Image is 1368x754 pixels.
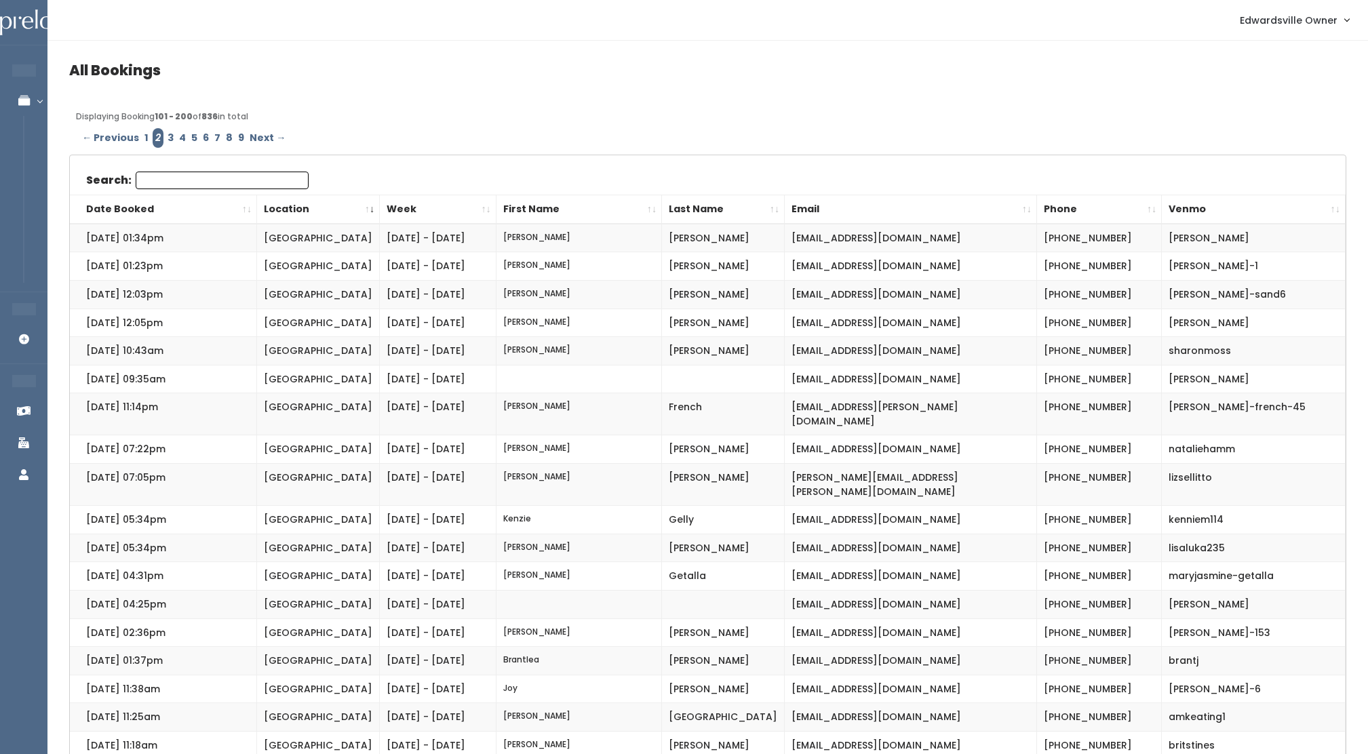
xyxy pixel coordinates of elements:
td: [GEOGRAPHIC_DATA] [257,224,380,252]
td: [DATE] 05:34pm [70,506,257,534]
td: [PERSON_NAME]-french-45 [1162,393,1346,435]
td: lisaluka235 [1162,534,1346,562]
td: [GEOGRAPHIC_DATA] [257,647,380,675]
td: [EMAIL_ADDRESS][DOMAIN_NAME] [785,309,1037,337]
td: [GEOGRAPHIC_DATA] [257,534,380,562]
td: [DATE] - [DATE] [380,534,496,562]
a: Edwardsville Owner [1226,5,1363,35]
td: [PHONE_NUMBER] [1037,365,1162,393]
label: Search: [86,172,309,189]
td: Joy [496,675,661,703]
td: [EMAIL_ADDRESS][DOMAIN_NAME] [785,590,1037,618]
td: [PERSON_NAME] [662,435,785,464]
td: [PERSON_NAME] [496,252,661,281]
td: [PERSON_NAME]-sand6 [1162,281,1346,309]
td: [PHONE_NUMBER] [1037,703,1162,732]
td: [EMAIL_ADDRESS][DOMAIN_NAME] [785,252,1037,281]
td: [DATE] 07:22pm [70,435,257,464]
td: [PERSON_NAME] [662,337,785,365]
td: [PHONE_NUMBER] [1037,506,1162,534]
td: [PHONE_NUMBER] [1037,618,1162,647]
b: 836 [201,111,218,122]
span: Edwardsville Owner [1240,13,1337,28]
td: [DATE] 01:23pm [70,252,257,281]
td: [DATE] 11:14pm [70,393,257,435]
td: [GEOGRAPHIC_DATA] [257,703,380,732]
td: [PHONE_NUMBER] [1037,562,1162,591]
td: [DATE] - [DATE] [380,435,496,464]
td: [EMAIL_ADDRESS][DOMAIN_NAME] [785,435,1037,464]
td: [PERSON_NAME] [496,464,661,506]
a: Page 7 [212,128,223,148]
a: Page 3 [165,128,176,148]
td: [DATE] - [DATE] [380,365,496,393]
div: Displaying Booking of in total [76,111,1340,123]
td: [DATE] - [DATE] [380,464,496,506]
td: [PHONE_NUMBER] [1037,252,1162,281]
td: [PHONE_NUMBER] [1037,534,1162,562]
td: [GEOGRAPHIC_DATA] [257,252,380,281]
td: [DATE] 04:31pm [70,562,257,591]
td: [PERSON_NAME] [662,281,785,309]
td: [DATE] 12:03pm [70,281,257,309]
td: [GEOGRAPHIC_DATA] [257,590,380,618]
td: [PERSON_NAME] [662,618,785,647]
td: [EMAIL_ADDRESS][DOMAIN_NAME] [785,365,1037,393]
a: Page 9 [235,128,247,148]
td: [EMAIL_ADDRESS][DOMAIN_NAME] [785,506,1037,534]
td: Gelly [662,506,785,534]
td: [GEOGRAPHIC_DATA] [662,703,785,732]
td: [DATE] 07:05pm [70,464,257,506]
a: ← Previous [79,128,142,148]
td: [DATE] - [DATE] [380,252,496,281]
td: [GEOGRAPHIC_DATA] [257,337,380,365]
td: [DATE] 11:38am [70,675,257,703]
td: [PHONE_NUMBER] [1037,309,1162,337]
td: [EMAIL_ADDRESS][DOMAIN_NAME] [785,618,1037,647]
a: Page 5 [189,128,200,148]
td: [PHONE_NUMBER] [1037,281,1162,309]
td: [EMAIL_ADDRESS][DOMAIN_NAME] [785,534,1037,562]
th: First Name: activate to sort column ascending [496,195,661,224]
td: [PERSON_NAME] [662,534,785,562]
td: nataliehamm [1162,435,1346,464]
td: [PERSON_NAME] [496,562,661,591]
td: [PERSON_NAME] [662,252,785,281]
td: [PERSON_NAME] [662,224,785,252]
td: [PHONE_NUMBER] [1037,337,1162,365]
td: [GEOGRAPHIC_DATA] [257,618,380,647]
td: lizsellitto [1162,464,1346,506]
td: [DATE] - [DATE] [380,647,496,675]
a: Page 4 [176,128,189,148]
td: Kenzie [496,506,661,534]
td: Getalla [662,562,785,591]
td: [PHONE_NUMBER] [1037,464,1162,506]
td: [EMAIL_ADDRESS][DOMAIN_NAME] [785,703,1037,732]
td: [GEOGRAPHIC_DATA] [257,309,380,337]
th: Phone: activate to sort column ascending [1037,195,1162,224]
td: [PERSON_NAME] [496,393,661,435]
td: amkeating1 [1162,703,1346,732]
td: [PERSON_NAME] [662,675,785,703]
td: [DATE] - [DATE] [380,506,496,534]
td: [PERSON_NAME] [1162,224,1346,252]
td: [DATE] - [DATE] [380,393,496,435]
td: [DATE] - [DATE] [380,224,496,252]
a: Page 6 [200,128,212,148]
td: [PERSON_NAME] [496,337,661,365]
td: [PERSON_NAME] [496,224,661,252]
td: [DATE] 02:36pm [70,618,257,647]
td: [DATE] 05:34pm [70,534,257,562]
td: [PERSON_NAME] [496,281,661,309]
td: [PHONE_NUMBER] [1037,675,1162,703]
td: [PERSON_NAME] [662,647,785,675]
td: [EMAIL_ADDRESS][DOMAIN_NAME] [785,337,1037,365]
td: [EMAIL_ADDRESS][DOMAIN_NAME] [785,562,1037,591]
td: [PERSON_NAME] [1162,590,1346,618]
td: [DATE] 04:25pm [70,590,257,618]
td: [PERSON_NAME]-153 [1162,618,1346,647]
td: brantj [1162,647,1346,675]
input: Search: [136,172,309,189]
td: [PERSON_NAME] [496,618,661,647]
th: Venmo: activate to sort column ascending [1162,195,1346,224]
